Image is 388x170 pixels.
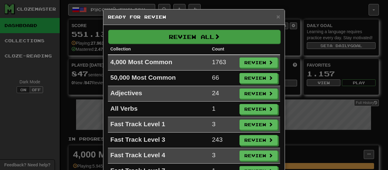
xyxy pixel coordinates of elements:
td: Fast Track Level 3 [108,133,209,148]
td: 3 [209,117,237,133]
span: × [276,13,280,20]
button: Review [239,151,278,161]
td: 1763 [209,55,237,71]
th: Collection [108,43,209,55]
td: Fast Track Level 1 [108,117,209,133]
button: Review [239,120,278,130]
td: 4,000 Most Common [108,55,209,71]
td: All Verbs [108,102,209,117]
td: 24 [209,86,237,102]
button: Review [239,104,278,114]
th: Count [209,43,237,55]
button: Review [239,88,278,99]
td: 1 [209,102,237,117]
td: 3 [209,148,237,164]
td: Adjectives [108,86,209,102]
button: Review [239,135,278,145]
button: Close [276,13,280,20]
td: Fast Track Level 4 [108,148,209,164]
td: 243 [209,133,237,148]
td: 50,000 Most Common [108,71,209,86]
h5: Ready for Review [108,14,280,20]
button: Review All [108,30,280,44]
td: 66 [209,71,237,86]
button: Review [239,57,278,68]
button: Review [239,73,278,83]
